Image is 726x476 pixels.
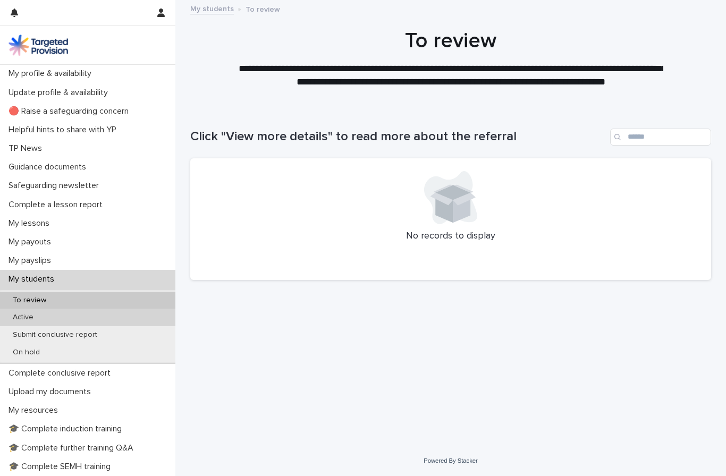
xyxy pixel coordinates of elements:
[9,35,68,56] img: M5nRWzHhSzIhMunXDL62
[4,200,111,210] p: Complete a lesson report
[190,28,711,54] h1: To review
[4,237,60,247] p: My payouts
[190,2,234,14] a: My students
[4,218,58,228] p: My lessons
[4,462,119,472] p: 🎓 Complete SEMH training
[246,3,280,14] p: To review
[4,256,60,266] p: My payslips
[4,405,66,415] p: My resources
[4,387,99,397] p: Upload my documents
[190,129,606,144] h1: Click "View more details" to read more about the referral
[4,368,119,378] p: Complete conclusive report
[4,296,55,305] p: To review
[4,106,137,116] p: 🔴 Raise a safeguarding concern
[424,457,477,464] a: Powered By Stacker
[4,443,142,453] p: 🎓 Complete further training Q&A
[4,330,106,339] p: Submit conclusive report
[4,125,125,135] p: Helpful hints to share with YP
[4,143,50,154] p: TP News
[4,313,42,322] p: Active
[4,162,95,172] p: Guidance documents
[610,129,711,146] input: Search
[4,181,107,191] p: Safeguarding newsletter
[4,88,116,98] p: Update profile & availability
[4,274,63,284] p: My students
[203,231,698,242] p: No records to display
[4,69,100,79] p: My profile & availability
[4,424,130,434] p: 🎓 Complete induction training
[4,348,48,357] p: On hold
